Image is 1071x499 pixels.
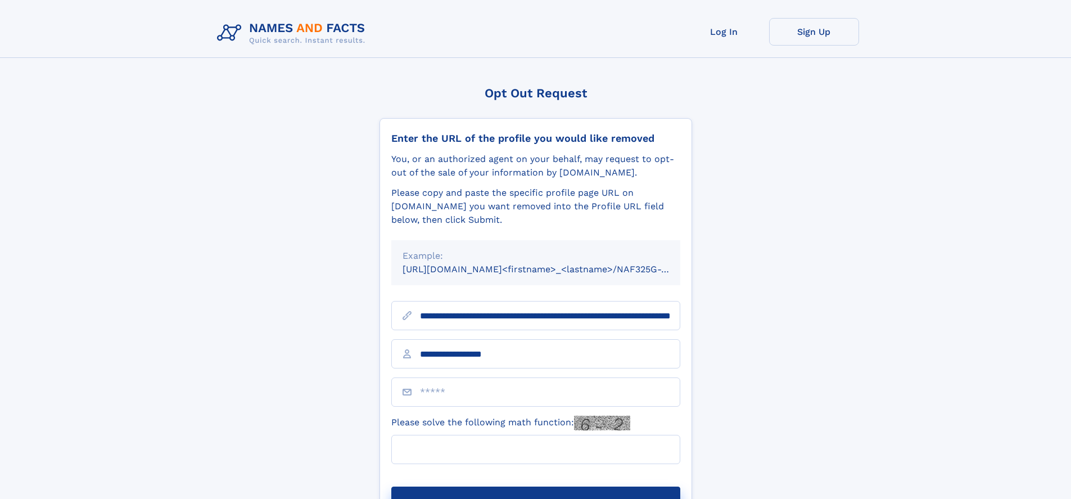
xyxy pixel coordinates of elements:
[679,18,769,46] a: Log In
[213,18,374,48] img: Logo Names and Facts
[391,416,630,430] label: Please solve the following math function:
[391,186,680,227] div: Please copy and paste the specific profile page URL on [DOMAIN_NAME] you want removed into the Pr...
[391,152,680,179] div: You, or an authorized agent on your behalf, may request to opt-out of the sale of your informatio...
[379,86,692,100] div: Opt Out Request
[403,264,702,275] small: [URL][DOMAIN_NAME]<firstname>_<lastname>/NAF325G-xxxxxxxx
[403,249,669,263] div: Example:
[769,18,859,46] a: Sign Up
[391,132,680,145] div: Enter the URL of the profile you would like removed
